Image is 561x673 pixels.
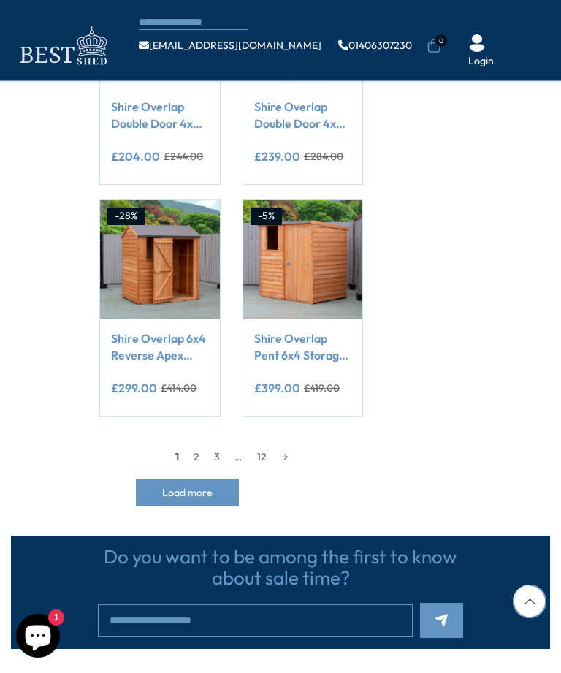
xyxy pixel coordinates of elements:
a: Shire Overlap Double Door 4x3 with Shelves Storage Shed [254,99,351,132]
a: Shire Overlap Pent 6x4 Storage Shed [254,330,351,363]
del: £419.00 [304,383,340,393]
div: -5% [251,208,282,225]
inbox-online-store-chat: Shopify online store chat [12,614,64,661]
ins: £299.00 [111,382,157,394]
ins: £204.00 [111,151,160,162]
del: £284.00 [304,151,343,161]
button: Subscribe [420,603,463,638]
ins: £239.00 [254,151,300,162]
button: Load more [136,479,239,506]
a: 12 [250,446,274,468]
a: Shire Overlap 6x4 Reverse Apex Storage Shed [111,330,208,363]
ins: £399.00 [254,382,300,394]
a: Shire Overlap Double Door 4x3 Storage Shed [111,99,208,132]
a: 3 [207,446,227,468]
h3: Do you want to be among the first to know about sale time? [98,547,463,588]
img: Shire Overlap 6x4 Reverse Apex Storage Shed - Best Shed [100,200,219,319]
div: -28% [107,208,145,225]
span: 1 [168,446,186,468]
del: £244.00 [164,151,203,161]
span: … [227,446,250,468]
img: Shire Overlap Pent 6x4 Storage Shed - Best Shed [243,200,362,319]
a: → [274,446,295,468]
a: 2 [186,446,207,468]
span: Load more [162,487,213,498]
del: £414.00 [161,383,196,393]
